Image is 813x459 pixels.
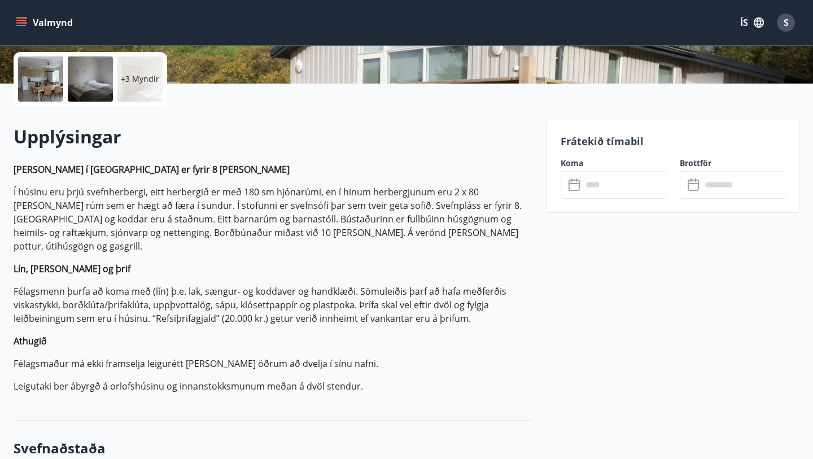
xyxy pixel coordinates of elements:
button: menu [14,12,77,33]
h2: Upplýsingar [14,124,533,149]
label: Brottför [680,158,785,169]
strong: Lín, [PERSON_NAME] og þrif [14,263,130,275]
h3: Svefnaðstaða [14,439,533,458]
label: Koma [561,158,666,169]
strong: [PERSON_NAME] í [GEOGRAPHIC_DATA] er fyrir 8 [PERSON_NAME] [14,163,290,176]
p: Leigutaki ber ábyrgð á orlofshúsinu og innanstokksmunum meðan á dvöl stendur. [14,379,533,393]
p: Frátekið tímabil [561,134,785,148]
p: +3 Myndir [121,73,159,85]
p: Félagsmenn þurfa að koma með (lín) þ.e. lak, sængur- og koddaver og handklæði. Sömuleiðis þarf að... [14,285,533,325]
span: S [784,16,789,29]
p: Félagsmaður má ekki framselja leigurétt [PERSON_NAME] öðrum að dvelja í sínu nafni. [14,357,533,370]
strong: Athugið [14,335,47,347]
button: ÍS [734,12,770,33]
p: Í húsinu eru þrjú svefnherbergi, eitt herbergið er með 180 sm hjónarúmi, en í hinum herbergjunum ... [14,185,533,253]
button: S [772,9,799,36]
